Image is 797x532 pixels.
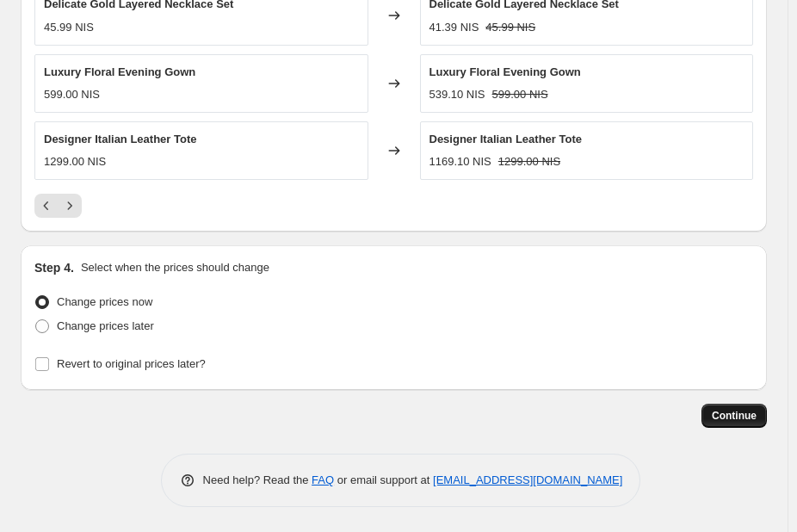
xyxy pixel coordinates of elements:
div: 599.00 NIS [44,86,100,103]
a: [EMAIL_ADDRESS][DOMAIN_NAME] [433,473,622,486]
nav: Pagination [34,194,82,218]
span: Designer Italian Leather Tote [44,133,196,145]
div: 1299.00 NIS [44,153,106,170]
a: FAQ [312,473,334,486]
span: Continue [712,409,757,423]
span: Change prices now [57,295,152,308]
h2: Step 4. [34,259,74,276]
strike: 1299.00 NIS [498,153,560,170]
button: Continue [701,404,767,428]
strike: 599.00 NIS [492,86,548,103]
div: 539.10 NIS [429,86,485,103]
span: Luxury Floral Evening Gown [44,65,195,78]
span: Designer Italian Leather Tote [429,133,582,145]
button: Next [58,194,82,218]
span: Revert to original prices later? [57,357,206,370]
p: Select when the prices should change [81,259,269,276]
strike: 45.99 NIS [485,19,535,36]
div: 45.99 NIS [44,19,94,36]
span: or email support at [334,473,433,486]
span: Change prices later [57,319,154,332]
div: 41.39 NIS [429,19,479,36]
div: 1169.10 NIS [429,153,491,170]
span: Need help? Read the [203,473,312,486]
span: Luxury Floral Evening Gown [429,65,581,78]
button: Previous [34,194,59,218]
